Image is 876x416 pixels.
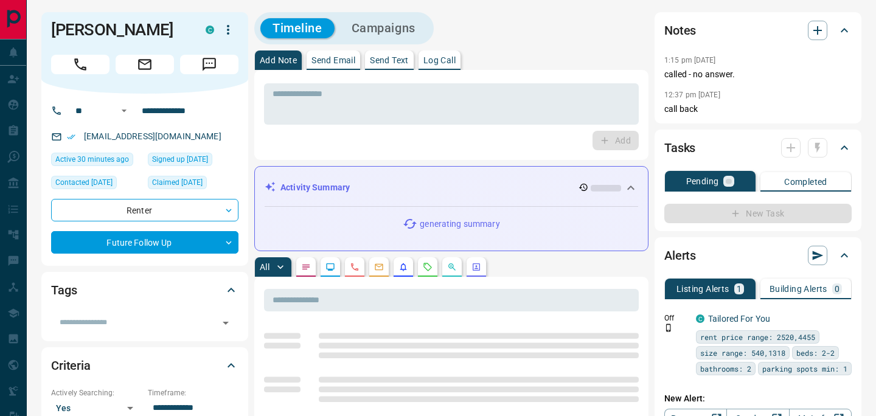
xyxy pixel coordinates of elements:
[265,176,638,199] div: Activity Summary
[664,246,696,265] h2: Alerts
[51,231,238,254] div: Future Follow Up
[116,55,174,74] span: Email
[51,199,238,221] div: Renter
[206,26,214,34] div: condos.ca
[260,263,269,271] p: All
[152,176,203,189] span: Claimed [DATE]
[148,387,238,398] p: Timeframe:
[770,285,827,293] p: Building Alerts
[152,153,208,165] span: Signed up [DATE]
[148,176,238,193] div: Tue Oct 07 2025
[51,280,77,300] h2: Tags
[51,55,109,74] span: Call
[762,362,847,375] span: parking spots min: 1
[51,387,142,398] p: Actively Searching:
[260,18,335,38] button: Timeline
[423,56,456,64] p: Log Call
[398,262,408,272] svg: Listing Alerts
[737,285,742,293] p: 1
[301,262,311,272] svg: Notes
[664,91,720,99] p: 12:37 pm [DATE]
[664,324,673,332] svg: Push Notification Only
[51,351,238,380] div: Criteria
[180,55,238,74] span: Message
[664,313,689,324] p: Off
[835,285,839,293] p: 0
[51,356,91,375] h2: Criteria
[686,177,719,185] p: Pending
[664,138,695,158] h2: Tasks
[447,262,457,272] svg: Opportunities
[339,18,428,38] button: Campaigns
[700,331,815,343] span: rent price range: 2520,4455
[117,103,131,118] button: Open
[664,103,852,116] p: call back
[664,392,852,405] p: New Alert:
[664,241,852,270] div: Alerts
[325,262,335,272] svg: Lead Browsing Activity
[51,153,142,170] div: Tue Oct 14 2025
[374,262,384,272] svg: Emails
[217,314,234,331] button: Open
[664,16,852,45] div: Notes
[700,347,785,359] span: size range: 540,1318
[280,181,350,194] p: Activity Summary
[423,262,433,272] svg: Requests
[51,276,238,305] div: Tags
[370,56,409,64] p: Send Text
[55,153,129,165] span: Active 30 minutes ago
[55,176,113,189] span: Contacted [DATE]
[664,68,852,81] p: called - no answer.
[67,133,75,141] svg: Email Verified
[311,56,355,64] p: Send Email
[148,153,238,170] div: Tue Oct 07 2025
[84,131,221,141] a: [EMAIL_ADDRESS][DOMAIN_NAME]
[664,56,716,64] p: 1:15 pm [DATE]
[471,262,481,272] svg: Agent Actions
[664,21,696,40] h2: Notes
[350,262,360,272] svg: Calls
[51,20,187,40] h1: [PERSON_NAME]
[796,347,835,359] span: beds: 2-2
[708,314,770,324] a: Tailored For You
[696,314,704,323] div: condos.ca
[260,56,297,64] p: Add Note
[700,362,751,375] span: bathrooms: 2
[676,285,729,293] p: Listing Alerts
[420,218,499,231] p: generating summary
[51,176,142,193] div: Wed Oct 08 2025
[784,178,827,186] p: Completed
[664,133,852,162] div: Tasks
